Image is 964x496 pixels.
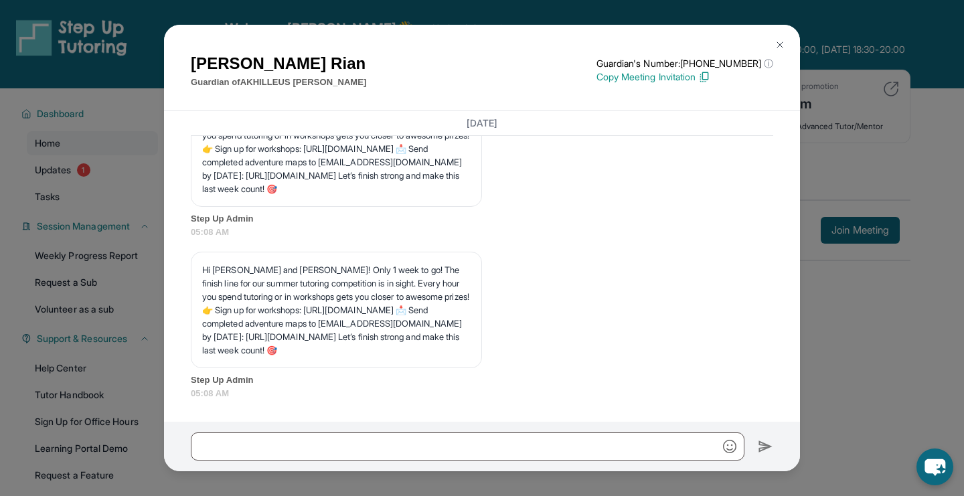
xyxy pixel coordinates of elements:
[191,387,773,400] span: 05:08 AM
[775,39,785,50] img: Close Icon
[191,212,773,226] span: Step Up Admin
[202,102,471,195] p: Hi [PERSON_NAME] and [PERSON_NAME]! Only 1 week to go! The finish line for our summer tutoring co...
[758,438,773,454] img: Send icon
[916,448,953,485] button: chat-button
[191,76,366,89] p: Guardian of AKHILLEUS [PERSON_NAME]
[596,70,773,84] p: Copy Meeting Invitation
[191,374,773,387] span: Step Up Admin
[191,226,773,239] span: 05:08 AM
[764,57,773,70] span: ⓘ
[202,263,471,357] p: Hi [PERSON_NAME] and [PERSON_NAME]! Only 1 week to go! The finish line for our summer tutoring co...
[596,57,773,70] p: Guardian's Number: [PHONE_NUMBER]
[723,440,736,453] img: Emoji
[191,52,366,76] h1: [PERSON_NAME] Rian
[191,116,773,130] h3: [DATE]
[698,71,710,83] img: Copy Icon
